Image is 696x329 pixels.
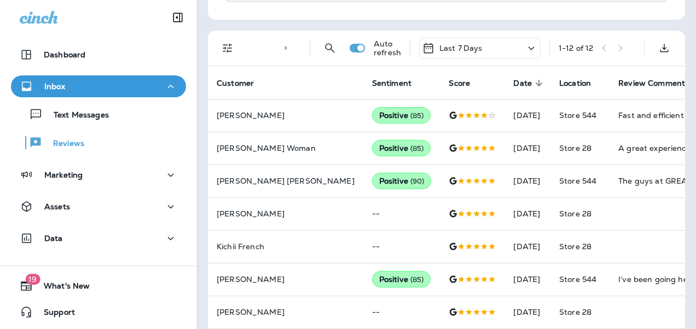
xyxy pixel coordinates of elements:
button: Assets [11,196,186,218]
td: [DATE] [504,197,550,230]
span: 19 [25,274,40,285]
td: -- [363,296,440,328]
p: Last 7 Days [439,44,483,52]
span: Store 28 [559,143,591,153]
span: ( 85 ) [410,111,424,120]
p: Reviews [42,139,84,149]
span: Location [559,78,605,88]
span: Store 28 [559,209,591,219]
span: Store 28 [559,242,591,251]
p: [PERSON_NAME] [217,209,355,218]
span: Location [559,79,591,88]
p: Dashboard [44,50,85,59]
p: [PERSON_NAME] [217,111,355,120]
button: Inbox [11,75,186,97]
div: Positive [372,271,431,287]
button: Support [11,301,186,323]
span: Review Comment [618,79,685,88]
p: [PERSON_NAME] [217,308,355,316]
span: What's New [33,281,90,295]
span: Customer [217,79,254,88]
button: Search Reviews [319,37,341,59]
button: Collapse Sidebar [163,7,193,28]
div: Positive [372,107,431,124]
td: [DATE] [504,263,550,296]
td: [DATE] [504,164,550,197]
span: Date [513,79,532,88]
span: Score [449,79,470,88]
p: Data [44,234,63,243]
td: [DATE] [504,132,550,164]
span: Customer [217,78,268,88]
span: Store 544 [559,110,596,120]
button: Text Messages [11,103,186,126]
div: Positive [372,140,431,156]
button: 19What's New [11,275,186,297]
p: [PERSON_NAME] Woman [217,144,355,152]
p: Text Messages [43,110,109,121]
p: Marketing [44,171,83,179]
button: Filters [217,37,239,59]
div: Positive [372,173,432,189]
p: Auto refresh [374,39,401,57]
span: Sentiment [372,79,411,88]
p: Inbox [44,82,65,91]
td: -- [363,230,440,263]
span: Store 544 [559,274,596,284]
span: Date [513,78,546,88]
td: [DATE] [504,99,550,132]
button: Data [11,227,186,249]
button: Marketing [11,164,186,186]
td: [DATE] [504,230,550,263]
button: Dashboard [11,44,186,66]
div: 1 - 12 of 12 [559,44,593,52]
span: ( 85 ) [410,275,424,284]
p: Assets [44,202,70,211]
span: ( 90 ) [410,177,425,186]
button: Reviews [11,131,186,154]
button: Export as CSV [653,37,675,59]
span: Sentiment [372,78,426,88]
span: ( 85 ) [410,144,424,153]
p: [PERSON_NAME] [PERSON_NAME] [217,177,355,185]
span: Support [33,308,75,321]
td: -- [363,197,440,230]
p: [PERSON_NAME] [217,275,355,284]
td: [DATE] [504,296,550,328]
span: Score [449,78,484,88]
span: Store 544 [559,176,596,186]
p: Kichii French [217,242,355,251]
span: Store 28 [559,307,591,317]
